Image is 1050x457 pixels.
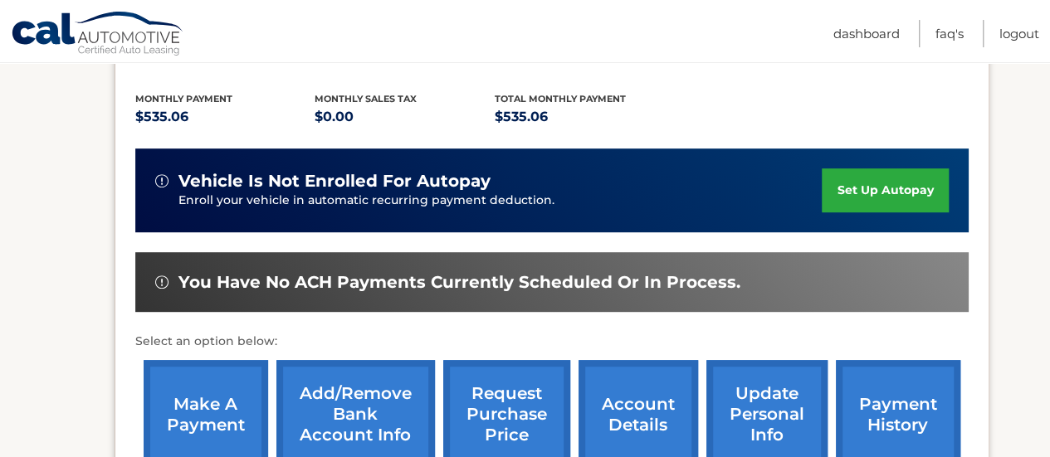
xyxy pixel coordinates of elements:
[178,171,491,192] span: vehicle is not enrolled for autopay
[155,275,168,289] img: alert-white.svg
[178,272,740,293] span: You have no ACH payments currently scheduled or in process.
[833,20,900,47] a: Dashboard
[11,11,185,59] a: Cal Automotive
[155,174,168,187] img: alert-white.svg
[999,20,1039,47] a: Logout
[135,93,232,105] span: Monthly Payment
[178,192,823,210] p: Enroll your vehicle in automatic recurring payment deduction.
[935,20,964,47] a: FAQ's
[495,93,626,105] span: Total Monthly Payment
[315,105,495,129] p: $0.00
[822,168,948,212] a: set up autopay
[315,93,417,105] span: Monthly sales Tax
[495,105,675,129] p: $535.06
[135,105,315,129] p: $535.06
[135,332,969,352] p: Select an option below:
